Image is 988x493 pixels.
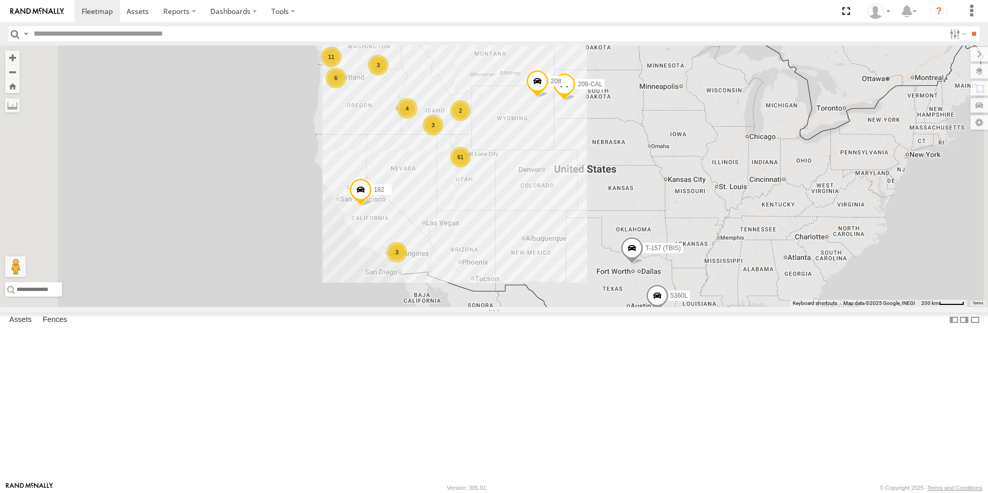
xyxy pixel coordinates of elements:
div: 3 [423,115,443,135]
label: Dock Summary Table to the Left [949,313,959,328]
a: Terms [972,301,983,305]
a: Visit our Website [6,483,53,493]
button: Zoom Home [5,79,20,93]
div: 61 [450,147,471,167]
div: 6 [326,68,346,88]
label: Measure [5,98,20,113]
label: Fences [38,313,72,327]
div: Version: 305.01 [447,485,486,491]
div: © Copyright 2025 - [879,485,982,491]
img: rand-logo.svg [10,8,64,15]
span: 209-CAL [578,81,602,88]
label: Dock Summary Table to the Right [959,313,969,328]
div: 11 [321,47,342,67]
span: 5360L [671,292,688,299]
div: 4 [397,98,418,119]
div: 3 [368,55,389,75]
button: Drag Pegman onto the map to open Street View [5,256,26,277]
span: 208 [551,78,561,85]
div: 3 [387,242,407,263]
label: Hide Summary Table [970,313,980,328]
span: 182 [374,186,384,193]
label: Assets [4,313,37,327]
div: 2 [450,100,471,121]
span: 200 km [921,300,939,306]
button: Map Scale: 200 km per 45 pixels [918,300,967,307]
label: Map Settings [970,115,988,130]
i: ? [931,3,947,20]
span: Map data ©2025 Google, INEGI [843,300,915,306]
div: Heidi Drysdale [864,4,894,19]
button: Keyboard shortcuts [793,300,837,307]
label: Search Query [22,26,30,41]
button: Zoom out [5,65,20,79]
label: Search Filter Options [946,26,968,41]
span: T-157 (TBIS) [645,244,681,252]
button: Zoom in [5,51,20,65]
a: Terms and Conditions [928,485,982,491]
